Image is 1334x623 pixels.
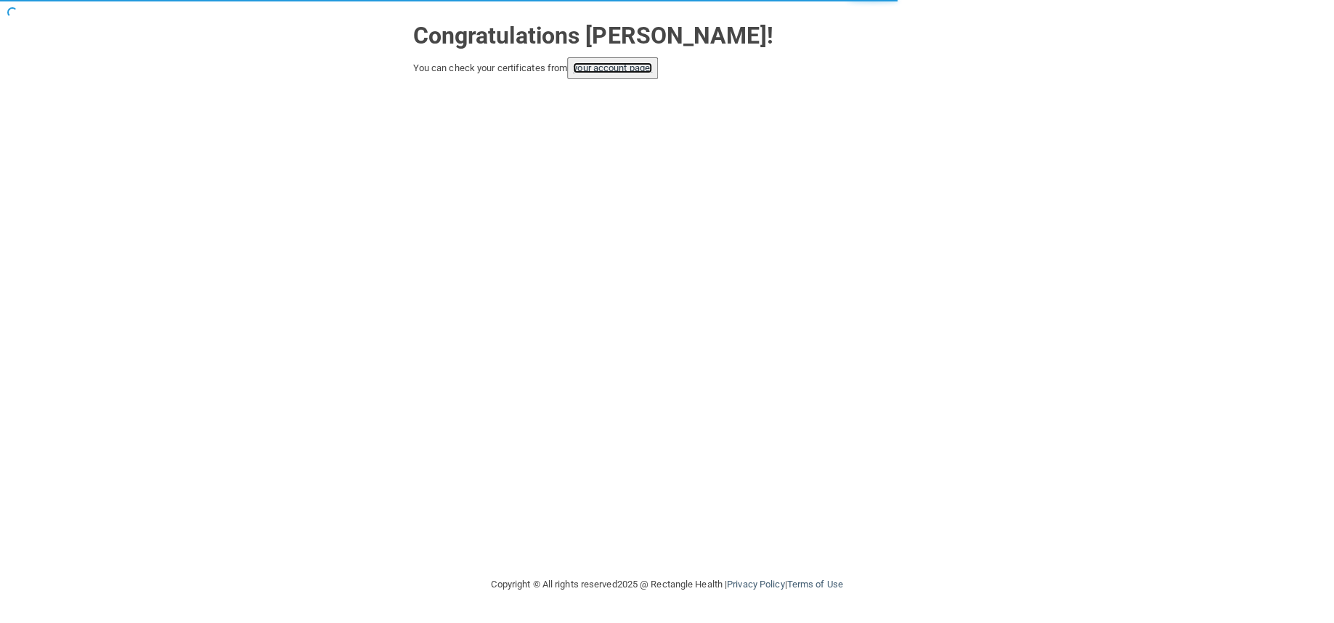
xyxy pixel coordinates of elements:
[727,579,784,590] a: Privacy Policy
[573,62,652,73] a: your account page!
[413,57,922,79] div: You can check your certificates from
[786,579,842,590] a: Terms of Use
[567,57,658,79] button: your account page!
[402,561,932,608] div: Copyright © All rights reserved 2025 @ Rectangle Health | |
[413,22,773,49] strong: Congratulations [PERSON_NAME]!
